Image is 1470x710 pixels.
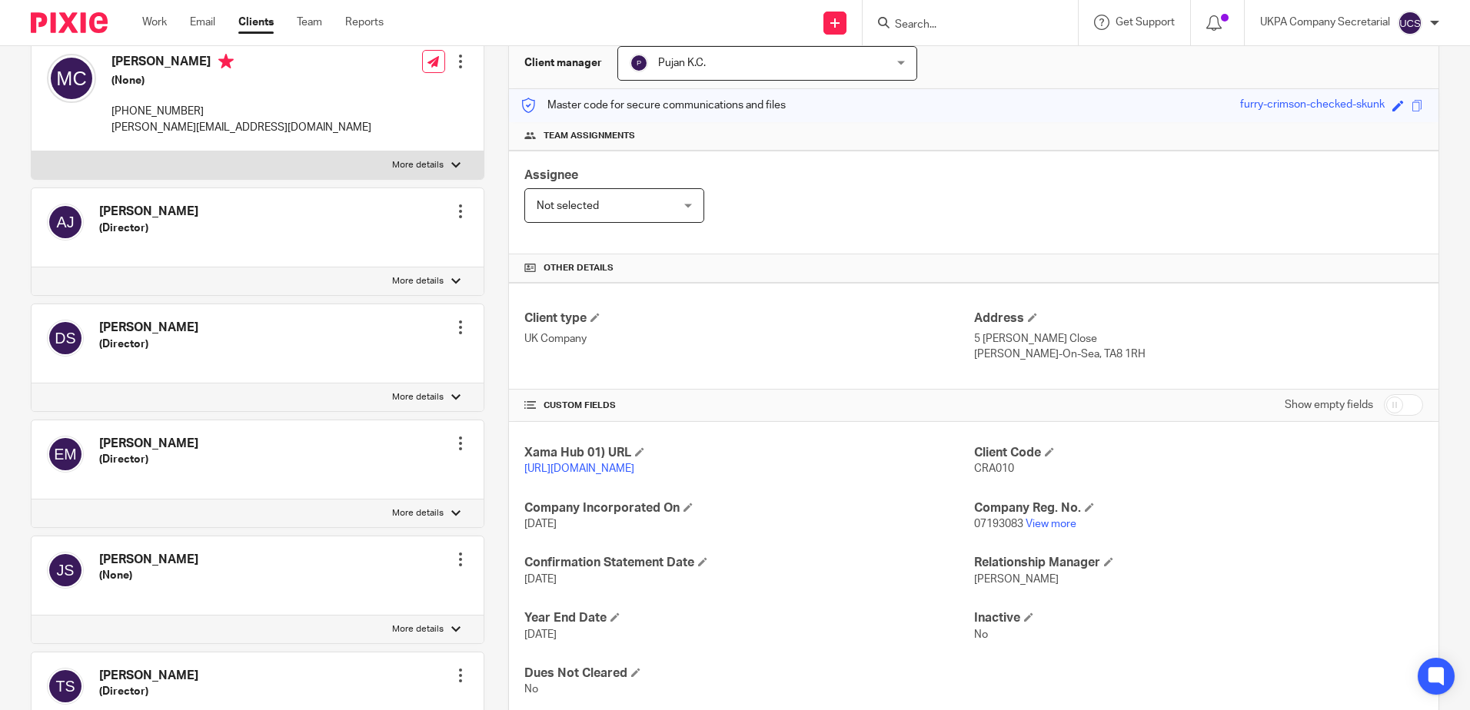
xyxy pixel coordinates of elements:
h4: [PERSON_NAME] [99,320,198,336]
input: Search [893,18,1032,32]
h4: Address [974,310,1423,327]
h4: Inactive [974,610,1423,626]
span: Other details [544,262,614,274]
img: svg%3E [47,552,84,589]
img: Pixie [31,12,108,33]
p: Master code for secure communications and files [520,98,786,113]
h5: (Director) [99,684,198,699]
span: Get Support [1116,17,1175,28]
label: Show empty fields [1285,397,1373,413]
p: More details [392,275,444,287]
span: [DATE] [524,519,557,529]
h4: Dues Not Cleared [524,665,973,682]
h5: (None) [111,73,371,88]
h5: (None) [99,568,198,583]
img: svg%3E [47,668,84,705]
span: 07193083 [974,519,1023,529]
h4: Year End Date [524,610,973,626]
p: [PERSON_NAME]-On-Sea, TA8 1RH [974,347,1423,362]
h4: [PERSON_NAME] [99,668,198,684]
img: svg%3E [47,54,96,103]
p: More details [392,623,444,635]
span: Pujan K.C. [658,58,706,68]
h4: Relationship Manager [974,555,1423,571]
h4: CUSTOM FIELDS [524,400,973,412]
h4: Company Reg. No. [974,500,1423,516]
img: svg%3E [630,54,648,72]
span: [DATE] [524,574,557,585]
span: No [524,684,538,695]
a: View more [1026,519,1076,529]
h3: Client manager [524,55,602,71]
h4: Company Incorporated On [524,500,973,516]
p: [PHONE_NUMBER] [111,104,371,119]
a: [URL][DOMAIN_NAME] [524,463,634,474]
span: Team assignments [544,130,635,142]
p: [PERSON_NAME][EMAIL_ADDRESS][DOMAIN_NAME] [111,120,371,135]
span: [PERSON_NAME] [974,574,1059,585]
h5: (Director) [99,221,198,236]
h4: [PERSON_NAME] [99,436,198,452]
h4: [PERSON_NAME] [99,552,198,568]
p: UKPA Company Secretarial [1260,15,1390,30]
i: Primary [218,54,234,69]
h5: (Director) [99,452,198,467]
a: Clients [238,15,274,30]
img: svg%3E [47,204,84,241]
h4: Confirmation Statement Date [524,555,973,571]
p: UK Company [524,331,973,347]
img: svg%3E [47,320,84,357]
a: Email [190,15,215,30]
a: Team [297,15,322,30]
a: Reports [345,15,384,30]
span: Not selected [537,201,599,211]
h4: Client type [524,310,973,327]
span: CRA010 [974,463,1014,474]
p: More details [392,159,444,171]
img: svg%3E [47,436,84,473]
div: furry-crimson-checked-skunk [1240,97,1385,114]
h5: (Director) [99,337,198,352]
h4: [PERSON_NAME] [99,204,198,220]
p: More details [392,507,444,519]
h4: Client Code [974,445,1423,461]
img: svg%3E [1398,11,1422,35]
span: [DATE] [524,629,557,640]
p: 5 [PERSON_NAME] Close [974,331,1423,347]
a: Work [142,15,167,30]
span: Assignee [524,169,578,181]
span: No [974,629,988,640]
h4: [PERSON_NAME] [111,54,371,73]
h4: Xama Hub 01) URL [524,445,973,461]
p: More details [392,391,444,403]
